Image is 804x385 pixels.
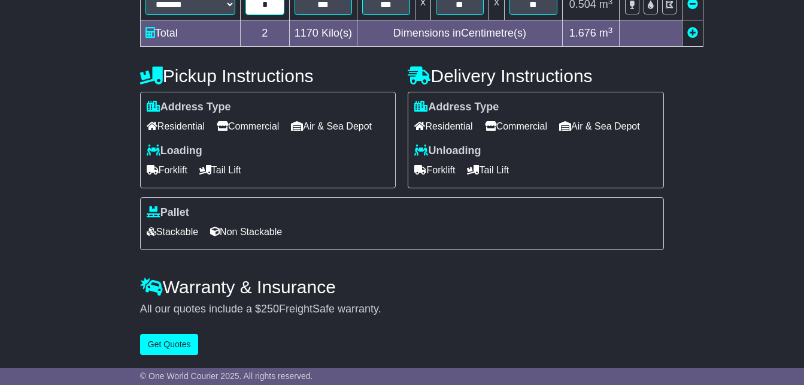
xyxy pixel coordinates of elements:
label: Address Type [147,101,231,114]
span: 1170 [295,27,318,39]
span: 1.676 [569,27,596,39]
h4: Delivery Instructions [408,66,664,86]
span: Tail Lift [467,161,509,179]
span: 250 [261,303,279,315]
span: Residential [147,117,205,136]
span: Air & Sea Depot [291,117,372,136]
span: © One World Courier 2025. All rights reserved. [140,371,313,381]
span: Tail Lift [199,161,241,179]
span: Non Stackable [210,222,282,241]
label: Unloading [414,145,481,158]
td: Kilo(s) [289,20,357,47]
span: Commercial [217,117,279,136]
span: Air & Sea Depot [559,117,640,136]
span: Residential [414,117,472,136]
td: Total [140,20,240,47]
label: Address Type [414,101,499,114]
span: Commercial [485,117,547,136]
sup: 3 [608,26,613,35]
div: All our quotes include a $ FreightSafe warranty. [140,303,664,316]
h4: Warranty & Insurance [140,277,664,297]
span: Forklift [147,161,187,179]
label: Pallet [147,206,189,219]
span: m [599,27,613,39]
label: Loading [147,145,202,158]
td: 2 [240,20,289,47]
span: Stackable [147,222,198,241]
a: Add new item [687,27,698,39]
h4: Pickup Instructions [140,66,396,86]
span: Forklift [414,161,455,179]
td: Dimensions in Centimetre(s) [357,20,562,47]
button: Get Quotes [140,334,199,355]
